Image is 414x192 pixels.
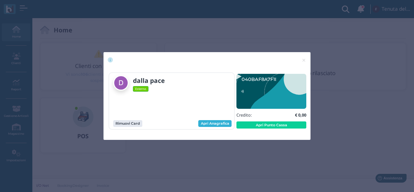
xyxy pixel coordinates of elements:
button: Apri Punto Cassa [236,121,306,129]
a: dalla pace Esterno [113,75,184,92]
text: 040BAF8A7F1D91 [242,76,283,82]
span: × [301,56,306,64]
a: Apri Anagrafica [198,120,232,127]
span: Esterno [133,86,149,91]
span: Assistenza [19,5,43,10]
b: € 0,00 [295,112,306,118]
h5: Credito: [236,113,252,117]
button: Rimuovi Card [113,120,142,127]
b: dalla pace [133,76,165,85]
img: dalla pace [113,75,129,91]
